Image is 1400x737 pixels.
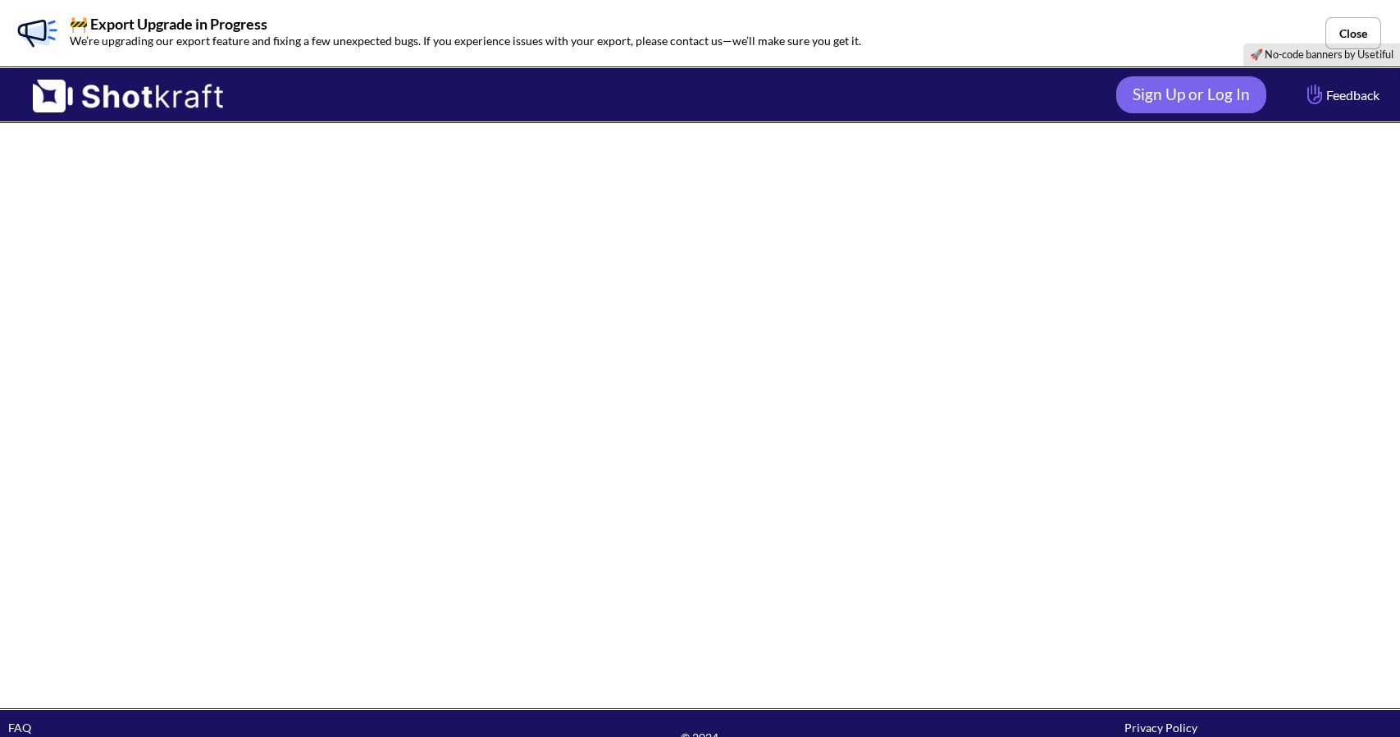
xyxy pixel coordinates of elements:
[12,8,62,57] img: Banner
[1250,48,1393,61] a: 🚀 No-code banners by Usetiful
[70,31,861,50] p: We’re upgrading our export feature and fixing a few unexpected bugs. If you experience issues wit...
[931,718,1392,737] div: Privacy Policy
[70,16,861,31] p: 🚧 Export Upgrade in Progress
[8,721,31,735] a: FAQ
[1303,85,1379,104] span: Feedback
[1303,80,1326,108] img: Hand Icon
[1325,17,1381,49] button: Close
[1116,76,1266,113] a: Sign Up or Log In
